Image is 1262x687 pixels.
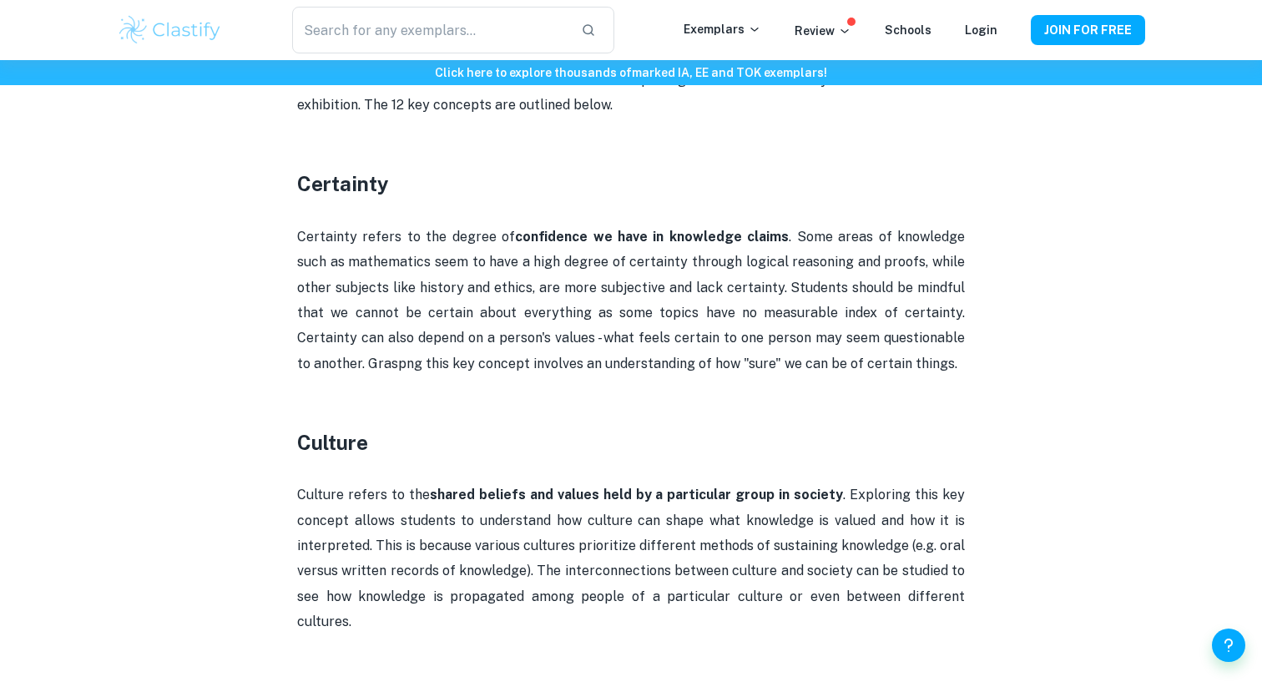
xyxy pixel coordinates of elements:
strong: shared beliefs and values held by a particular group in society [430,487,843,503]
button: JOIN FOR FREE [1031,15,1145,45]
img: Clastify logo [117,13,223,47]
strong: confidence we have in knowledge claims [515,229,789,245]
h3: Culture [297,427,965,457]
a: Schools [885,23,931,37]
h3: Certainty [297,169,965,199]
input: Search for any exemplars... [292,7,568,53]
h6: Click here to explore thousands of marked IA, EE and TOK exemplars ! [3,63,1259,82]
p: Exemplars [684,20,761,38]
button: Help and Feedback [1212,629,1245,662]
p: Certainty refers to the degree of . Some areas of knowledge such as mathematics seem to have a hi... [297,225,965,376]
p: Culture refers to the . Exploring this key concept allows students to understand how culture can ... [297,482,965,634]
a: Login [965,23,997,37]
p: Review [795,22,851,40]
